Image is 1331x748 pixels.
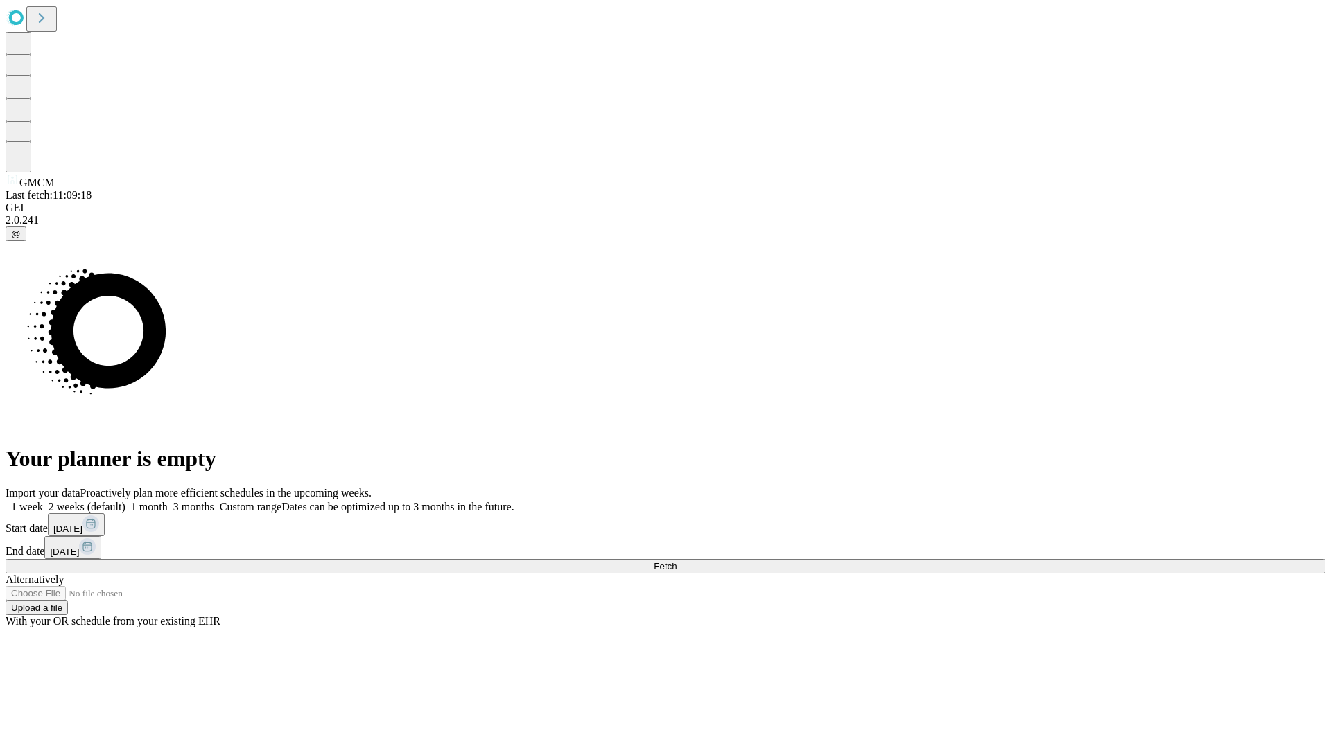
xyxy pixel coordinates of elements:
[50,546,79,557] span: [DATE]
[49,501,125,513] span: 2 weeks (default)
[220,501,281,513] span: Custom range
[6,202,1325,214] div: GEI
[281,501,514,513] span: Dates can be optimized up to 3 months in the future.
[6,559,1325,573] button: Fetch
[44,536,101,559] button: [DATE]
[6,573,64,585] span: Alternatively
[6,536,1325,559] div: End date
[6,189,92,201] span: Last fetch: 11:09:18
[48,513,105,536] button: [DATE]
[11,501,43,513] span: 1 week
[6,487,80,499] span: Import your data
[6,214,1325,226] div: 2.0.241
[6,446,1325,472] h1: Your planner is empty
[654,561,677,571] span: Fetch
[80,487,372,499] span: Proactively plan more efficient schedules in the upcoming weeks.
[173,501,214,513] span: 3 months
[53,524,82,534] span: [DATE]
[6,226,26,241] button: @
[6,600,68,615] button: Upload a file
[131,501,168,513] span: 1 month
[6,615,220,627] span: With your OR schedule from your existing EHR
[19,177,55,188] span: GMCM
[6,513,1325,536] div: Start date
[11,229,21,239] span: @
